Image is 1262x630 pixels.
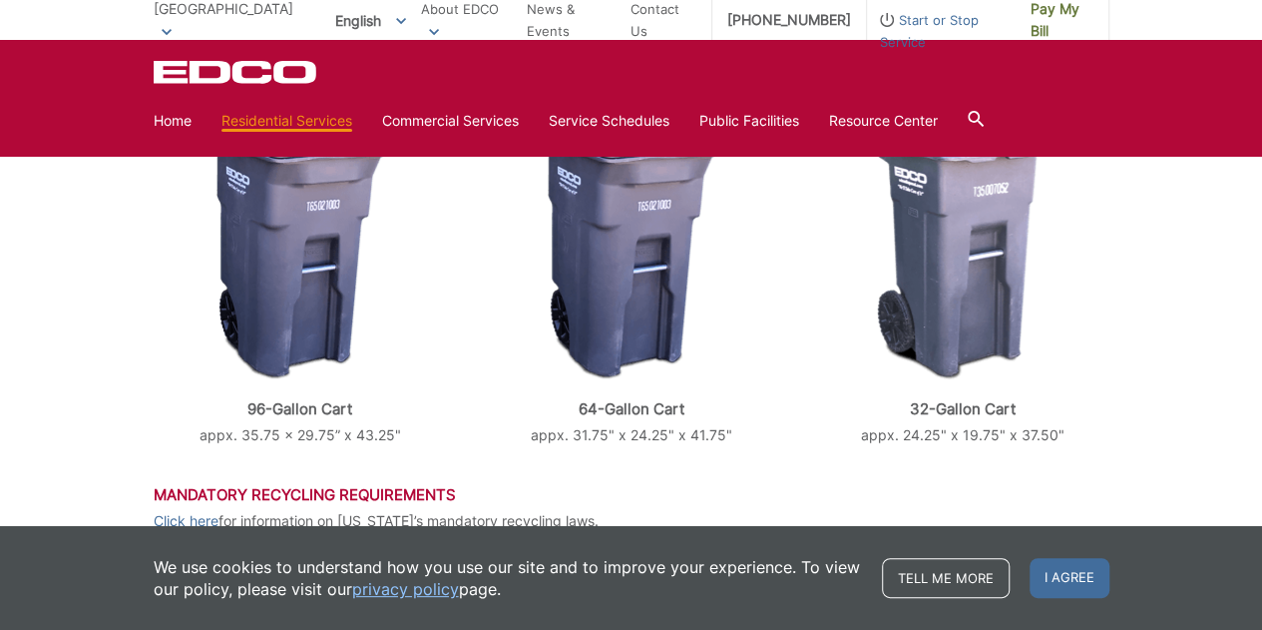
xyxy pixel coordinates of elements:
a: privacy policy [352,578,459,600]
span: English [320,4,421,37]
p: appx. 24.25" x 19.75" x 37.50" [815,424,1108,446]
p: appx. 31.75" x 24.25" x 41.75" [484,424,777,446]
p: 32-Gallon Cart [815,400,1108,418]
span: I agree [1030,558,1109,598]
a: Commercial Services [382,110,519,132]
a: Residential Services [221,110,352,132]
p: We use cookies to understand how you use our site and to improve your experience. To view our pol... [154,556,862,600]
p: 64-Gallon Cart [484,400,777,418]
img: cart-trash.png [208,121,392,380]
a: Home [154,110,192,132]
p: for information on [US_STATE]’s mandatory recycling laws. [154,510,1109,532]
img: cart-trash.png [539,121,723,380]
img: cart-trash-32.png [874,121,1051,380]
a: Public Facilities [699,110,799,132]
a: Tell me more [882,558,1010,598]
a: Service Schedules [549,110,669,132]
p: 96-Gallon Cart [154,400,447,418]
a: EDCD logo. Return to the homepage. [154,60,319,84]
a: Click here [154,510,218,532]
a: Resource Center [829,110,938,132]
p: appx. 35.75 x 29.75” x 43.25" [154,424,447,446]
h3: Mandatory Recycling Requirements [154,486,1109,504]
